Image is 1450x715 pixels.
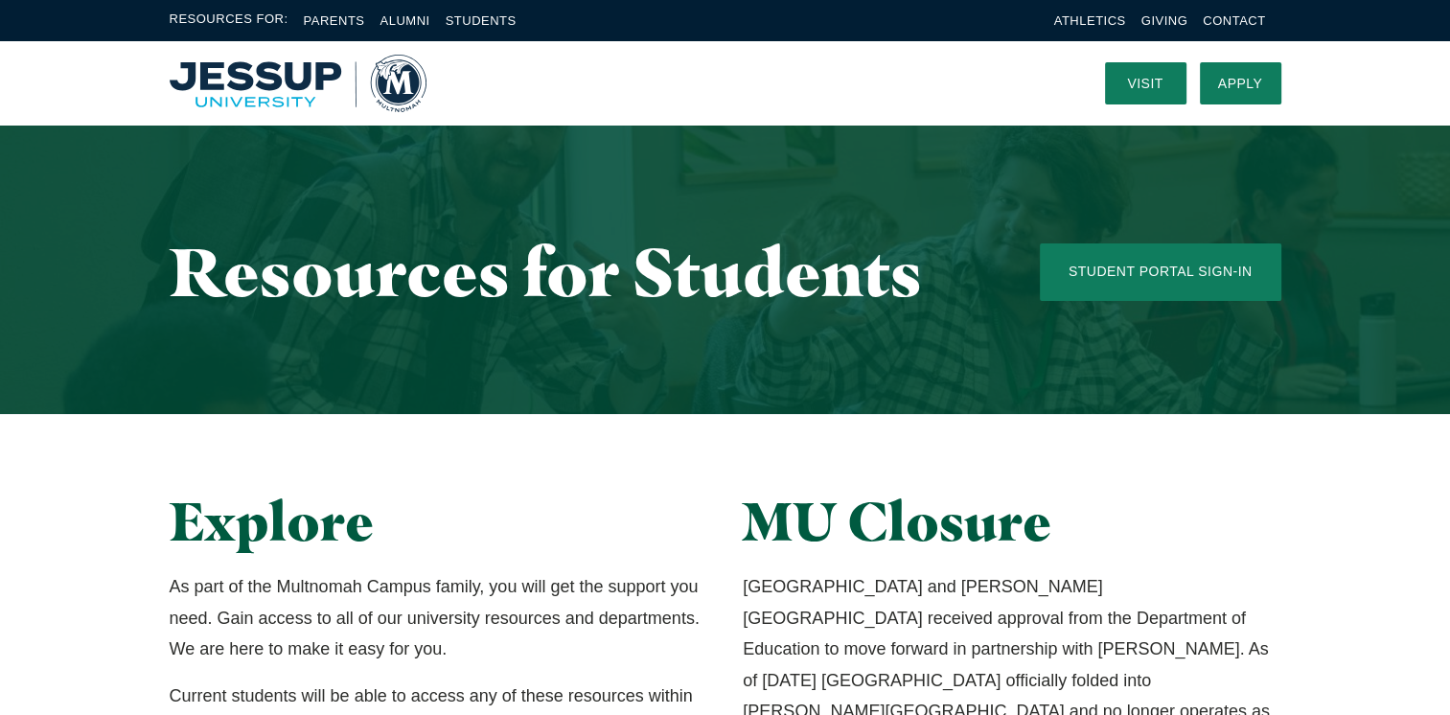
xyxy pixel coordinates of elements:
span: Resources For: [170,10,288,32]
h2: MU Closure [743,491,1280,552]
a: Alumni [380,13,429,28]
a: Contact [1203,13,1265,28]
a: Giving [1141,13,1188,28]
a: Parents [304,13,365,28]
img: Multnomah University Logo [170,55,426,112]
p: As part of the Multnomah Campus family, you will get the support you need. Gain access to all of ... [170,571,707,664]
a: Students [446,13,517,28]
a: Visit [1105,62,1186,104]
a: Apply [1200,62,1281,104]
h1: Resources for Students [170,235,963,309]
a: Athletics [1054,13,1126,28]
a: Home [170,55,426,112]
a: Student Portal Sign-In [1040,243,1281,301]
h2: Explore [170,491,707,552]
